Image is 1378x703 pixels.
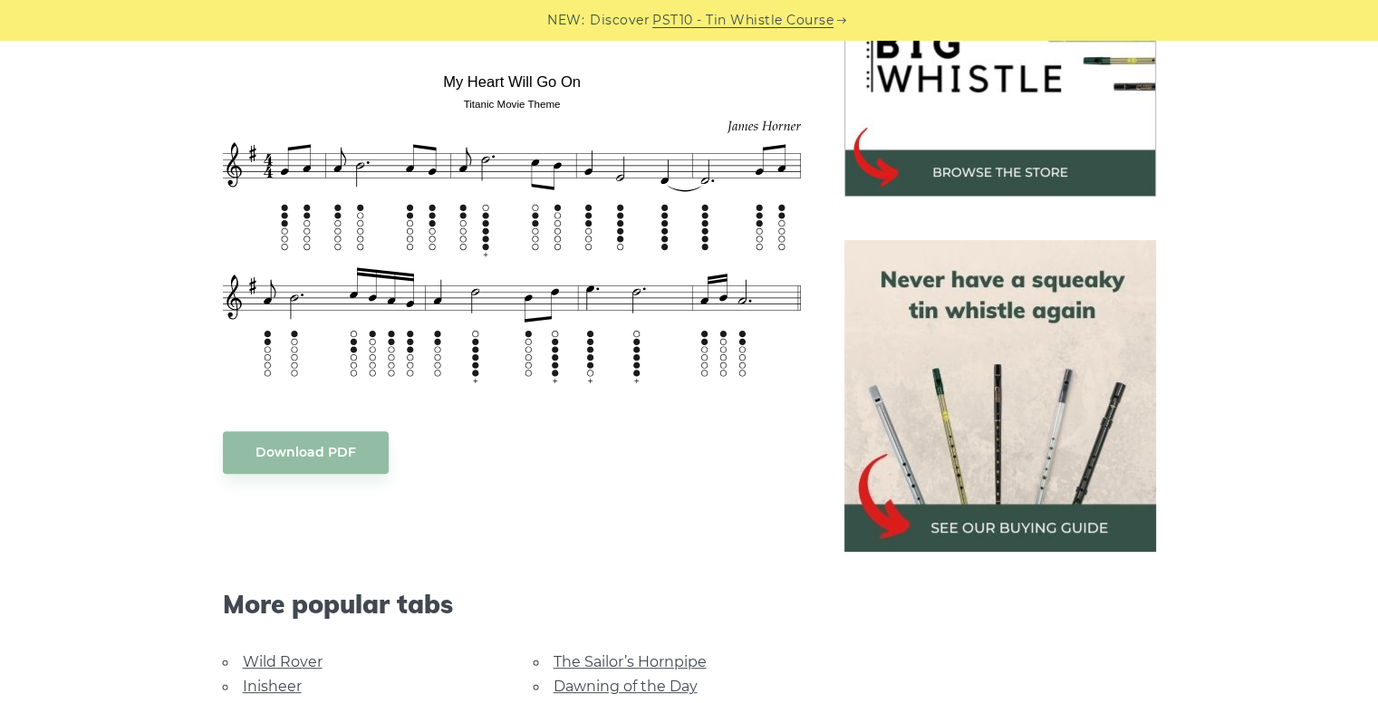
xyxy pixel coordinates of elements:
span: More popular tabs [223,589,801,620]
img: My Heart Will Go On Tin Whistle Tab & Sheet Music [223,59,801,394]
a: Download PDF [223,431,389,474]
a: Inisheer [243,678,302,695]
span: NEW: [547,10,584,31]
a: Dawning of the Day [554,678,698,695]
span: Discover [590,10,650,31]
a: Wild Rover [243,653,323,670]
img: tin whistle buying guide [844,240,1156,552]
a: PST10 - Tin Whistle Course [652,10,834,31]
a: The Sailor’s Hornpipe [554,653,707,670]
